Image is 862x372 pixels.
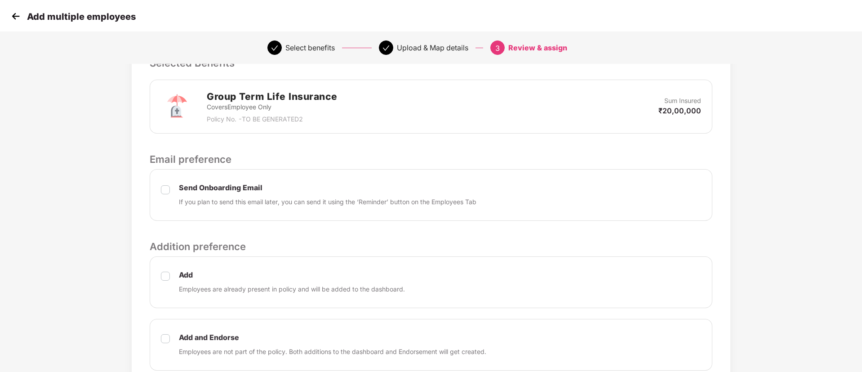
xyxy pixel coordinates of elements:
p: Send Onboarding Email [179,183,476,193]
p: Employees are not part of the policy. Both additions to the dashboard and Endorsement will get cr... [179,347,486,357]
p: Covers Employee Only [207,102,338,112]
p: Addition preference [150,239,712,254]
h2: Group Term Life Insurance [207,89,338,104]
p: ₹20,00,000 [658,106,701,116]
p: Add [179,270,405,280]
p: Add multiple employees [27,11,136,22]
span: 3 [495,44,500,53]
p: Sum Insured [664,96,701,106]
p: Add and Endorse [179,333,486,342]
div: Review & assign [508,40,567,55]
p: Employees are already present in policy and will be added to the dashboard. [179,284,405,294]
img: svg+xml;base64,PHN2ZyB4bWxucz0iaHR0cDovL3d3dy53My5vcmcvMjAwMC9zdmciIHdpZHRoPSI3MiIgaGVpZ2h0PSI3Mi... [161,90,193,123]
p: Email preference [150,152,712,167]
span: check [382,45,390,52]
span: check [271,45,278,52]
p: If you plan to send this email later, you can send it using the ‘Reminder’ button on the Employee... [179,197,476,207]
p: Policy No. - TO BE GENERATED2 [207,114,338,124]
img: svg+xml;base64,PHN2ZyB4bWxucz0iaHR0cDovL3d3dy53My5vcmcvMjAwMC9zdmciIHdpZHRoPSIzMCIgaGVpZ2h0PSIzMC... [9,9,22,23]
div: Select benefits [285,40,335,55]
div: Upload & Map details [397,40,468,55]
